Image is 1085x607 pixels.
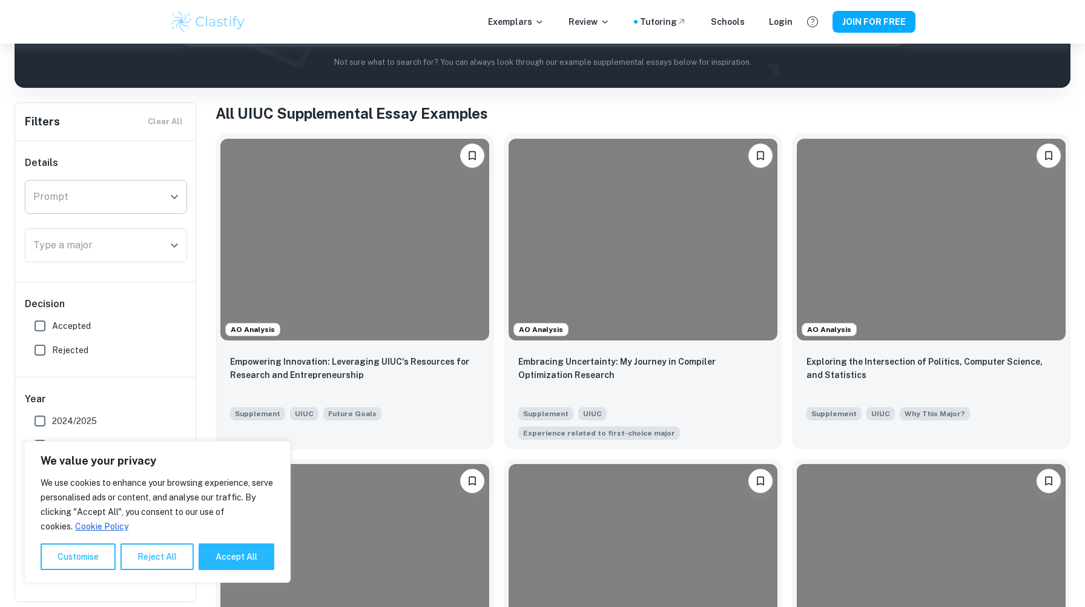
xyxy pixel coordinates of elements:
[52,414,97,428] span: 2024/2025
[711,15,745,28] a: Schools
[41,543,116,570] button: Customise
[802,324,856,335] span: AO Analysis
[216,102,1070,124] h1: All UIUC Supplemental Essay Examples
[518,355,768,382] p: Embracing Uncertainty: My Journey in Compiler Optimization Research
[514,324,568,335] span: AO Analysis
[170,10,246,34] img: Clastify logo
[328,408,377,419] span: Future Goals
[1037,144,1061,168] button: Please log in to bookmark exemplars
[866,407,895,420] span: UIUC
[74,521,129,532] a: Cookie Policy
[290,407,318,420] span: UIUC
[230,355,480,382] p: Empowering Innovation: Leveraging UIUC's Resources for Research and Entrepreneurship
[25,113,60,130] h6: Filters
[748,144,773,168] button: Please log in to bookmark exemplars
[24,441,291,583] div: We value your privacy
[230,407,285,420] span: Supplement
[226,324,280,335] span: AO Analysis
[900,406,970,420] span: You have selected a second-choice major. Please explain your interest in that major or your overa...
[323,406,381,420] span: Describe your personal and/or career goals after graduating from UIUC and how your selected first...
[518,407,573,420] span: Supplement
[25,297,187,311] h6: Decision
[25,156,187,170] h6: Details
[166,237,183,254] button: Open
[52,343,88,357] span: Rejected
[748,469,773,493] button: Please log in to bookmark exemplars
[41,454,274,468] p: We value your privacy
[569,15,610,28] p: Review
[52,319,91,333] span: Accepted
[166,188,183,205] button: Open
[460,469,484,493] button: Please log in to bookmark exemplars
[120,543,194,570] button: Reject All
[802,12,823,32] button: Help and Feedback
[25,392,187,406] h6: Year
[216,134,494,449] a: AO AnalysisPlease log in to bookmark exemplarsEmpowering Innovation: Leveraging UIUC's Resources ...
[518,425,680,440] span: Explain, in detail, an experience you've had in the past 3 to 4 years related to your first-choic...
[578,407,607,420] span: UIUC
[199,543,274,570] button: Accept All
[52,439,97,452] span: 2023/2024
[905,408,965,419] span: Why This Major?
[488,15,544,28] p: Exemplars
[1037,469,1061,493] button: Please log in to bookmark exemplars
[806,355,1056,382] p: Exploring the Intersection of Politics, Computer Science, and Statistics
[504,134,782,449] a: AO AnalysisPlease log in to bookmark exemplarsEmbracing Uncertainty: My Journey in Compiler Optim...
[640,15,687,28] a: Tutoring
[523,428,675,439] span: Experience related to first-choice major
[41,476,274,534] p: We use cookies to enhance your browsing experience, serve personalised ads or content, and analys...
[24,56,1061,68] p: Not sure what to search for? You can always look through our example supplemental essays below fo...
[769,15,793,28] a: Login
[792,134,1070,449] a: AO AnalysisPlease log in to bookmark exemplarsExploring the Intersection of Politics, Computer Sc...
[833,11,915,33] button: JOIN FOR FREE
[806,407,862,420] span: Supplement
[460,144,484,168] button: Please log in to bookmark exemplars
